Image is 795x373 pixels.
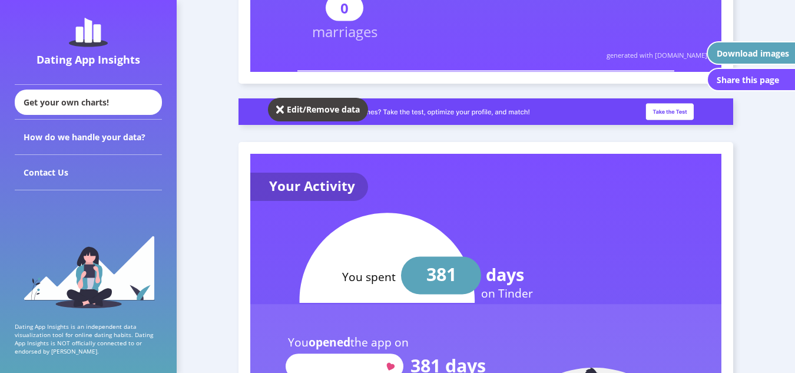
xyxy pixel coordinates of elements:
img: dating-app-insights-logo.5abe6921.svg [69,18,108,47]
div: Get your own charts! [15,90,162,115]
div: Edit/Remove data [287,104,360,115]
text: days [486,263,524,286]
tspan: opened [309,334,350,350]
text: on Tinder [481,285,533,301]
text: generated with [DOMAIN_NAME] [607,51,707,60]
text: marriages [312,22,377,41]
p: Dating App Insights is an independent data visualization tool for online dating habits. Dating Ap... [15,322,162,355]
button: Edit/Remove data [268,98,368,121]
text: You spent [342,269,396,285]
div: Contact Us [15,155,162,190]
div: How do we handle your data? [15,120,162,155]
div: Dating App Insights [18,52,159,67]
button: Download images [707,41,795,65]
div: Share this page [717,74,779,85]
img: sidebar_girl.91b9467e.svg [22,235,155,308]
button: Share this page [707,68,795,91]
img: close-solid-white.82ef6a3c.svg [276,104,284,115]
tspan: the app on [350,334,409,350]
img: roast_slim_banner.a2e79667.png [238,98,733,124]
text: You [288,334,409,350]
text: Your Activity [269,177,355,195]
div: Download images [717,48,789,59]
text: 381 [426,262,456,286]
